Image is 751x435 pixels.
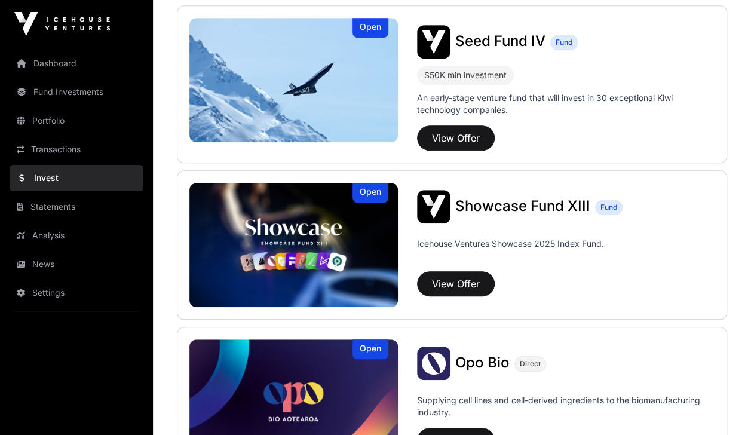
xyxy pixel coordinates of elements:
[455,199,590,215] a: Showcase Fund XIII
[189,18,398,142] a: Seed Fund IVOpen
[10,50,143,76] a: Dashboard
[424,68,507,82] div: $50K min investment
[10,194,143,220] a: Statements
[189,183,398,307] a: Showcase Fund XIIIOpen
[691,378,751,435] iframe: Chat Widget
[189,183,398,307] img: Showcase Fund XIII
[455,197,590,215] span: Showcase Fund XIII
[417,125,495,151] button: View Offer
[417,66,514,85] div: $50K min investment
[352,18,388,38] div: Open
[352,339,388,359] div: Open
[10,251,143,277] a: News
[455,354,510,371] span: Opo Bio
[417,271,495,296] button: View Offer
[10,280,143,306] a: Settings
[352,183,388,203] div: Open
[14,12,110,36] img: Icehouse Ventures Logo
[556,38,572,47] span: Fund
[520,359,541,369] span: Direct
[455,32,545,50] span: Seed Fund IV
[10,79,143,105] a: Fund Investments
[417,238,604,250] p: Icehouse Ventures Showcase 2025 Index Fund.
[455,356,510,371] a: Opo Bio
[455,34,545,50] a: Seed Fund IV
[600,203,617,212] span: Fund
[10,136,143,163] a: Transactions
[10,165,143,191] a: Invest
[10,222,143,249] a: Analysis
[417,92,715,116] p: An early-stage venture fund that will invest in 30 exceptional Kiwi technology companies.
[417,190,450,223] img: Showcase Fund XIII
[10,108,143,134] a: Portfolio
[417,25,450,59] img: Seed Fund IV
[417,394,715,418] p: Supplying cell lines and cell-derived ingredients to the biomanufacturing industry.
[189,18,398,142] img: Seed Fund IV
[417,347,450,380] img: Opo Bio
